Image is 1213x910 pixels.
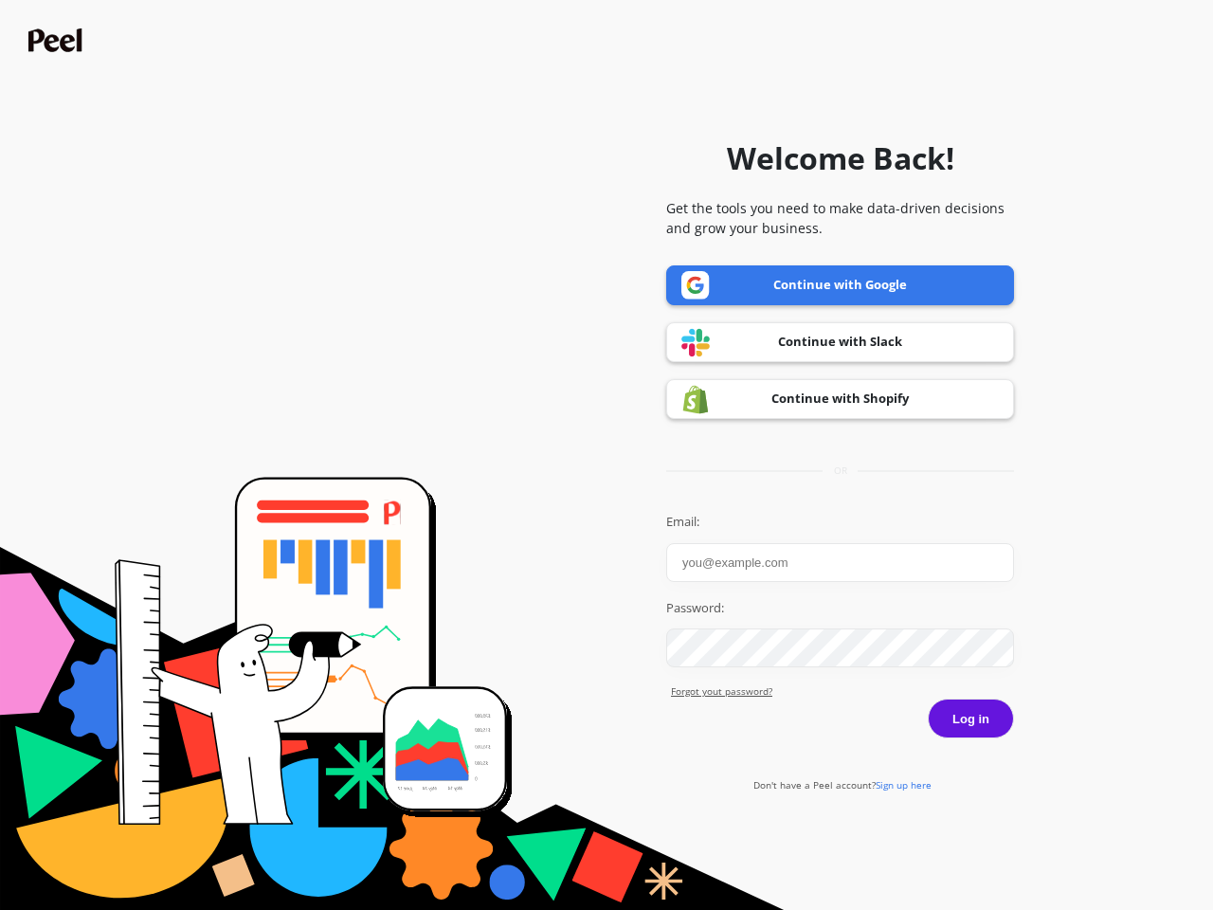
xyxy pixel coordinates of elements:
[681,271,710,300] img: Google logo
[28,28,87,52] img: Peel
[671,684,1014,699] a: Forgot yout password?
[666,379,1014,419] a: Continue with Shopify
[666,599,1014,618] label: Password:
[928,699,1014,738] button: Log in
[666,198,1014,238] p: Get the tools you need to make data-driven decisions and grow your business.
[666,464,1014,478] div: or
[727,136,954,181] h1: Welcome Back!
[666,265,1014,305] a: Continue with Google
[681,385,710,414] img: Shopify logo
[876,778,932,792] span: Sign up here
[666,513,1014,532] label: Email:
[666,322,1014,362] a: Continue with Slack
[681,328,710,357] img: Slack logo
[753,778,932,792] a: Don't have a Peel account?Sign up here
[666,543,1014,582] input: you@example.com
